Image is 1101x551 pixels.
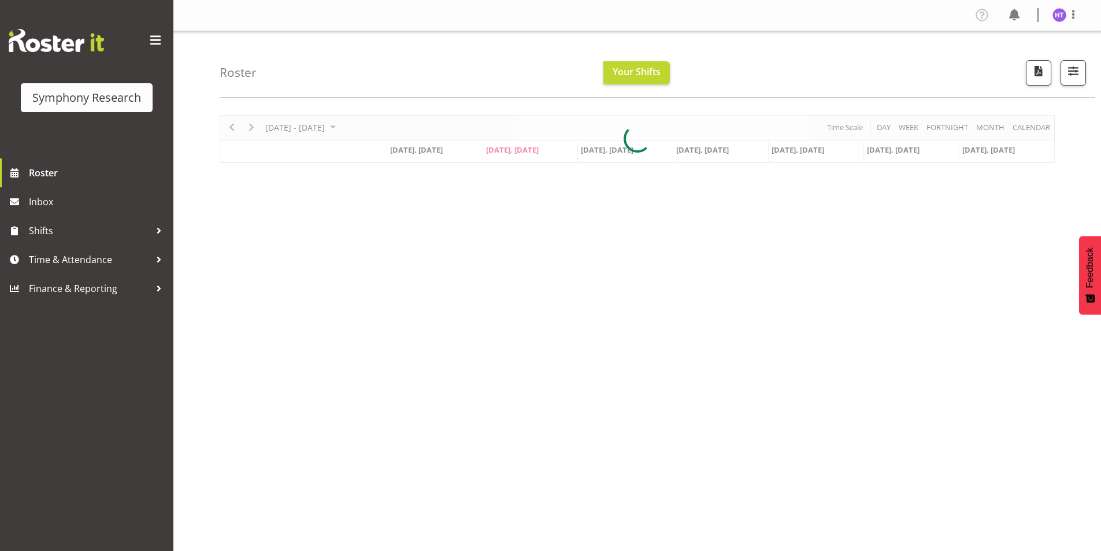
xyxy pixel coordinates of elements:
[220,66,257,79] h4: Roster
[29,164,168,182] span: Roster
[1085,247,1095,288] span: Feedback
[613,65,661,78] span: Your Shifts
[1052,8,1066,22] img: hal-thomas1264.jpg
[29,193,168,210] span: Inbox
[32,89,141,106] div: Symphony Research
[29,251,150,268] span: Time & Attendance
[9,29,104,52] img: Rosterit website logo
[603,61,670,84] button: Your Shifts
[1061,60,1086,86] button: Filter Shifts
[1026,60,1051,86] button: Download a PDF of the roster according to the set date range.
[1079,236,1101,315] button: Feedback - Show survey
[29,222,150,239] span: Shifts
[29,280,150,297] span: Finance & Reporting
